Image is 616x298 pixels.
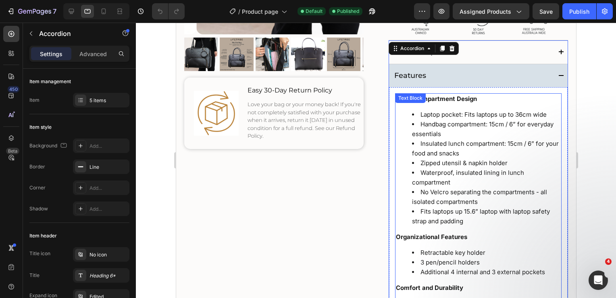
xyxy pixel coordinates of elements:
[29,272,40,279] div: Title
[223,22,250,29] div: Accordion
[242,7,278,16] span: Product page
[29,205,48,212] div: Shadow
[40,50,62,58] p: Settings
[29,97,40,104] div: Item
[8,86,19,92] div: 450
[152,3,185,19] div: Undo/Redo
[89,164,127,171] div: Line
[220,72,301,80] strong: Triple Compartment Design
[589,271,608,290] iframe: Intercom live chat
[460,7,511,16] span: Assigned Products
[238,7,240,16] span: /
[337,8,359,15] span: Published
[220,261,287,269] strong: Comfort and Durability
[29,250,50,257] div: Title icon
[6,148,19,154] div: Beta
[89,97,127,104] div: 5 items
[533,3,559,19] button: Save
[539,8,553,15] span: Save
[236,116,385,136] li: Insulated lunch compartment: 15cm / 6” for your food and snacks
[29,184,46,191] div: Corner
[236,87,385,97] li: Laptop pocket: Fits laptops up to 36cm wide
[569,7,589,16] div: Publish
[306,8,323,15] span: Default
[29,124,52,131] div: Item style
[89,206,127,213] div: Add...
[3,3,60,19] button: 7
[89,185,127,192] div: Add...
[236,235,385,245] li: 3 pen/pencil holders
[218,48,250,58] p: Features
[453,3,529,19] button: Assigned Products
[236,136,385,145] li: Zipped utensil & napkin holder
[562,3,596,19] button: Publish
[220,210,291,218] strong: Organizational Features
[29,141,69,151] div: Background
[79,50,107,58] p: Advanced
[236,245,385,254] li: Additional 4 internal and 3 external pockets
[236,145,385,165] li: Waterproof, insulated lining in lunch compartment
[29,78,71,85] div: Item management
[221,72,248,79] div: Text Block
[236,97,385,116] li: Handbag compartment: 15cm / 6” for everyday essentials
[236,225,385,235] li: Retractable key holder
[89,272,127,279] div: Heading 6*
[39,29,108,38] p: Accordion
[29,163,45,170] div: Border
[236,184,385,204] li: Fits laptops up 15.6” laptop with laptop safety strap and padding
[53,6,56,16] p: 7
[29,232,57,239] div: Item header
[605,258,612,265] span: 4
[176,23,576,298] iframe: Design area
[89,143,127,150] div: Add...
[236,165,385,184] li: No Velcro separating the compartments - all isolated compartments
[89,251,127,258] div: No icon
